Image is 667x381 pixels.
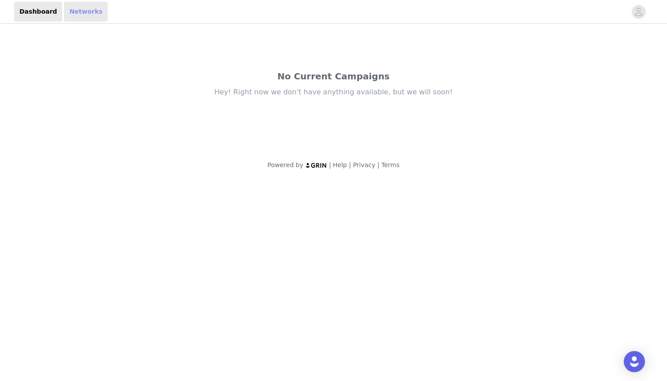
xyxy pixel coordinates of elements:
[267,161,303,168] span: Powered by
[353,161,375,168] a: Privacy
[333,161,347,168] a: Help
[624,351,645,372] div: Open Intercom Messenger
[148,70,519,83] div: No Current Campaigns
[329,161,331,168] span: |
[148,87,519,97] div: Hey! Right now we don't have anything available, but we will soon!
[377,161,379,168] span: |
[381,161,399,168] a: Terms
[349,161,351,168] span: |
[64,2,108,22] a: Networks
[14,2,62,22] a: Dashboard
[634,5,643,19] div: avatar
[305,162,327,168] img: logo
